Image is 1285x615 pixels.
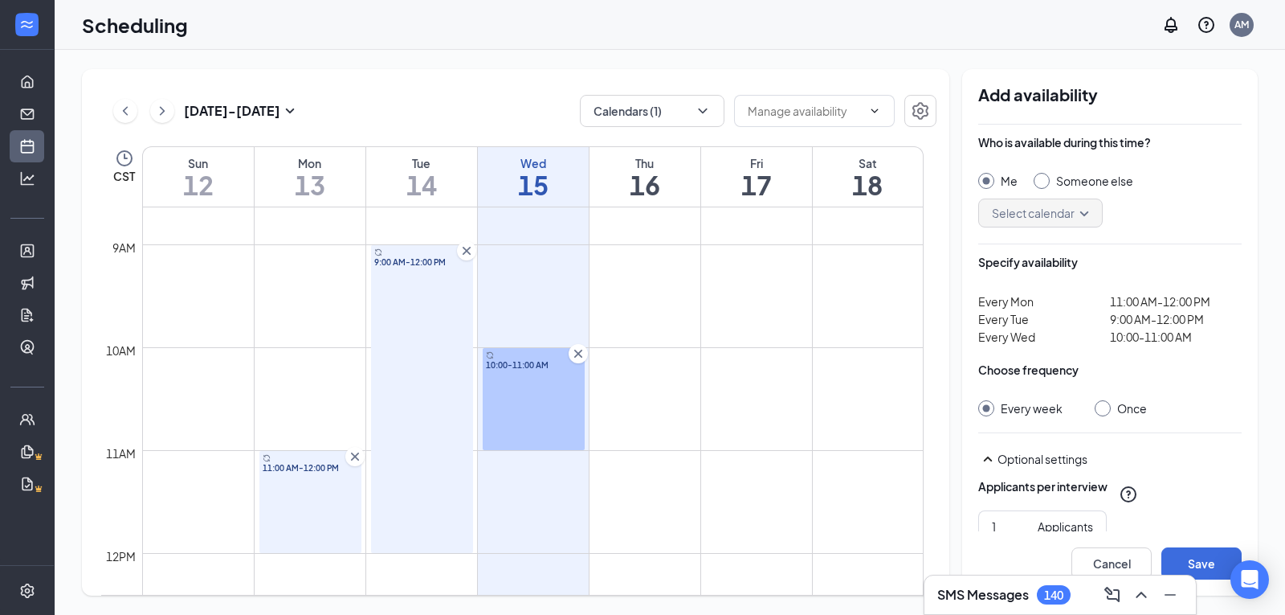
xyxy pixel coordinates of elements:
[813,147,924,207] a: October 18, 2025
[82,11,188,39] h1: Scheduling
[478,171,589,199] h1: 15
[1157,582,1183,608] button: Minimize
[813,155,924,171] div: Sat
[1099,582,1125,608] button: ComposeMessage
[113,99,137,123] button: ChevronLeft
[1110,328,1242,346] span: 10:00-11:00 AM
[911,101,930,121] svg: Settings
[978,449,997,469] svg: SmallChevronUp
[478,155,589,171] div: Wed
[478,147,589,207] a: October 15, 2025
[486,351,494,359] svg: Sync
[813,171,924,199] h1: 18
[459,243,475,259] svg: Cross
[366,171,477,199] h1: 14
[701,155,812,171] div: Fri
[1056,173,1133,189] div: Someone else
[366,147,477,207] a: October 14, 2025
[589,147,700,207] a: October 16, 2025
[117,101,133,121] svg: ChevronLeft
[486,359,582,371] span: 10:00-11:00 AM
[701,147,812,207] a: October 17, 2025
[1044,588,1063,602] div: 140
[978,478,1108,494] div: Applicants per interview
[589,155,700,171] div: Thu
[143,155,254,171] div: Sun
[103,445,139,462] div: 11am
[347,449,363,465] svg: Cross
[366,155,477,171] div: Tue
[19,170,35,187] svg: Analysis
[978,328,1035,346] span: Every Wed
[1161,15,1181,35] svg: Notifications
[978,293,1034,310] span: Every Mon
[1128,582,1154,608] button: ChevronUp
[143,147,254,207] a: October 12, 2025
[103,547,139,565] div: 12pm
[1001,400,1063,416] div: Every week
[701,171,812,199] h1: 17
[19,583,35,599] svg: Settings
[589,171,700,199] h1: 16
[113,168,135,184] span: CST
[868,105,881,117] svg: ChevronDown
[570,346,586,362] svg: Cross
[1110,293,1242,310] span: 11:00 AM-12:00 PM
[374,256,471,268] span: 9:00 AM-12:00 PM
[154,101,170,121] svg: ChevronRight
[978,85,1242,105] h2: Add availability
[580,95,724,127] button: Calendars (1)ChevronDown
[143,171,254,199] h1: 12
[150,99,174,123] button: ChevronRight
[1103,585,1122,605] svg: ComposeMessage
[997,451,1242,467] div: Optional settings
[1119,485,1138,504] svg: QuestionInfo
[184,102,280,120] h3: [DATE] - [DATE]
[1132,585,1151,605] svg: ChevronUp
[263,454,271,462] svg: Sync
[978,362,1079,378] div: Choose frequency
[280,101,300,121] svg: SmallChevronDown
[695,103,711,119] svg: ChevronDown
[978,449,1242,469] div: Optional settings
[1161,585,1180,605] svg: Minimize
[748,102,862,120] input: Manage availability
[1234,18,1249,31] div: AM
[109,239,139,256] div: 9am
[978,254,1078,270] div: Specify availability
[978,310,1029,328] span: Every Tue
[937,586,1029,604] h3: SMS Messages
[18,16,35,32] svg: WorkstreamLogo
[904,95,936,127] button: Settings
[263,462,359,474] span: 11:00 AM-12:00 PM
[255,171,365,199] h1: 13
[1110,310,1242,328] span: 9:00 AM-12:00 PM
[115,149,134,168] svg: Clock
[1117,400,1147,416] div: Once
[1197,15,1216,35] svg: QuestionInfo
[374,248,382,256] svg: Sync
[255,147,365,207] a: October 13, 2025
[255,155,365,171] div: Mon
[1230,560,1269,599] div: Open Intercom Messenger
[1001,173,1018,189] div: Me
[978,134,1151,150] div: Who is available during this time?
[103,342,139,359] div: 10am
[1071,547,1152,580] button: Cancel
[1161,547,1242,580] button: Save
[1038,518,1093,535] div: Applicants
